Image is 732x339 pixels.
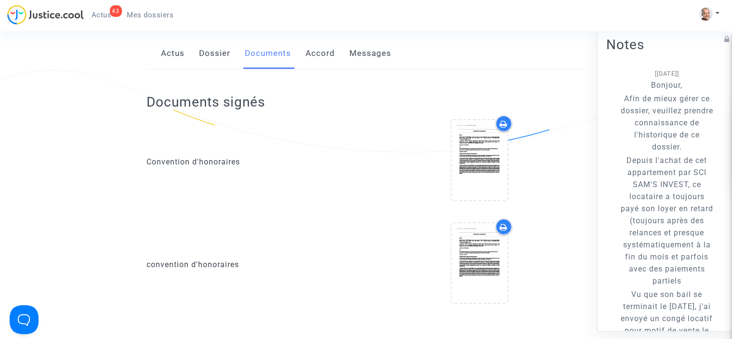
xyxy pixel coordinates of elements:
[7,5,84,25] img: jc-logo.svg
[349,38,391,69] a: Messages
[306,38,335,69] a: Accord
[199,38,230,69] a: Dossier
[110,5,122,17] div: 43
[621,79,713,91] p: Bonjour,
[127,11,174,19] span: Mes dossiers
[699,7,713,21] img: ACg8ocKZU31xno-LpBqyWwI6qQfhaET-15XAm_d3fkRpZRSuTkJYLxqnFA=s96-c
[245,38,291,69] a: Documents
[621,92,713,152] p: Afin de mieux gérer ce dossier, veuillez prendre connaissance de l'historique de ce dossier.
[655,69,679,77] span: [[DATE]]
[10,305,39,334] iframe: Help Scout Beacon - Open
[606,36,728,53] h2: Notes
[146,94,265,110] h2: Documents signés
[120,8,182,22] a: Mes dossiers
[161,38,185,69] a: Actus
[146,259,359,271] div: convention d'honoraires
[621,154,713,287] p: Depuis l'achat de cet appartement par SCI SAM'S INVEST, ce locataire a toujours payé son loyer en...
[84,8,120,22] a: 43Actus
[146,156,359,168] div: Convention d'honoraires
[92,11,112,19] span: Actus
